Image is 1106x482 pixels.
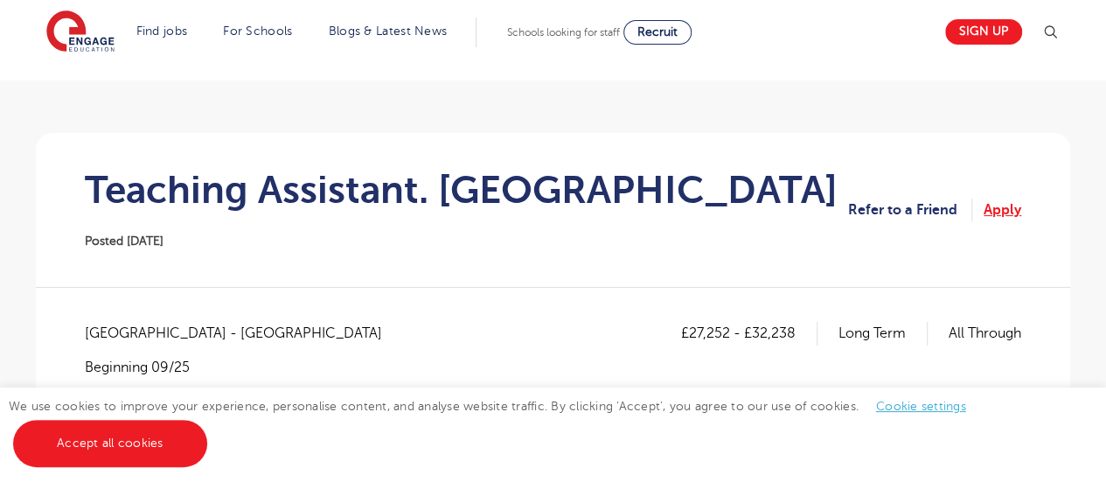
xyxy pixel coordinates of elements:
[85,168,838,212] h1: Teaching Assistant. [GEOGRAPHIC_DATA]
[637,25,678,38] span: Recruit
[949,322,1021,345] p: All Through
[136,24,188,38] a: Find jobs
[223,24,292,38] a: For Schools
[507,26,620,38] span: Schools looking for staff
[681,322,817,345] p: £27,252 - £32,238
[329,24,448,38] a: Blogs & Latest News
[848,199,972,221] a: Refer to a Friend
[945,19,1022,45] a: Sign up
[9,400,984,450] span: We use cookies to improve your experience, personalise content, and analyse website traffic. By c...
[85,234,163,248] span: Posted [DATE]
[85,358,400,377] p: Beginning 09/25
[838,322,928,345] p: Long Term
[876,400,966,413] a: Cookie settings
[984,199,1021,221] a: Apply
[13,420,207,467] a: Accept all cookies
[46,10,115,54] img: Engage Education
[85,322,400,345] span: [GEOGRAPHIC_DATA] - [GEOGRAPHIC_DATA]
[623,20,692,45] a: Recruit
